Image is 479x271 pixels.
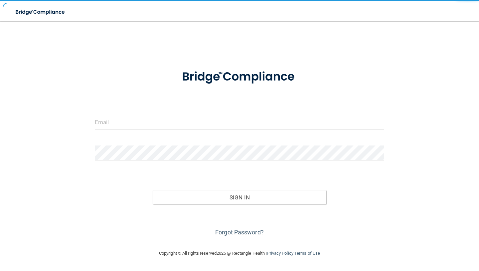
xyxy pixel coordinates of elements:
[95,115,384,130] input: Email
[294,251,320,256] a: Terms of Use
[267,251,293,256] a: Privacy Policy
[170,61,309,93] img: bridge_compliance_login_screen.278c3ca4.svg
[10,5,71,19] img: bridge_compliance_login_screen.278c3ca4.svg
[153,190,326,205] button: Sign In
[118,243,361,264] div: Copyright © All rights reserved 2025 @ Rectangle Health | |
[215,229,264,236] a: Forgot Password?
